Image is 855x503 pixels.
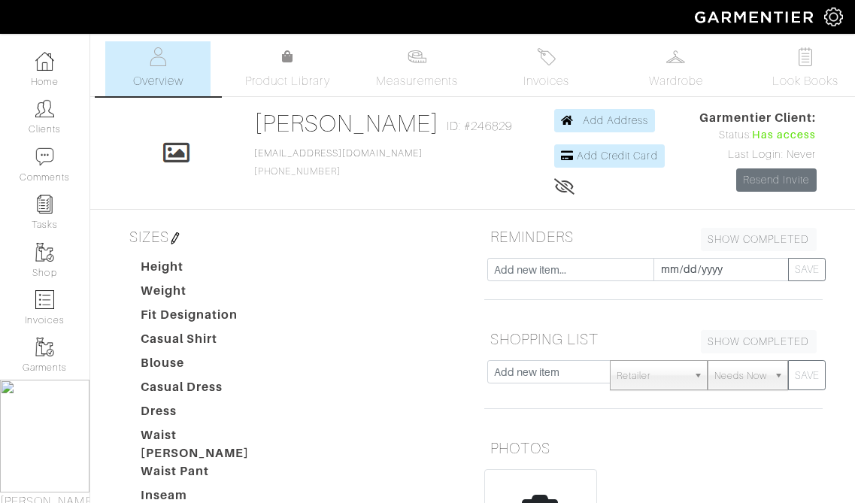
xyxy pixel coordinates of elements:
[123,222,462,252] h5: SIZES
[699,147,817,163] div: Last Login: Never
[235,48,340,90] a: Product Library
[254,110,440,137] a: [PERSON_NAME]
[35,99,54,118] img: clients-icon-6bae9207a08558b7cb47a8932f037763ab4055f8c8b6bfacd5dc20c3e0201464.png
[699,127,817,144] div: Status:
[484,222,823,252] h5: REMINDERS
[583,114,649,126] span: Add Address
[408,47,426,66] img: measurements-466bbee1fd09ba9460f595b01e5d73f9e2bff037440d3c8f018324cb6cdf7a4a.svg
[133,72,183,90] span: Overview
[364,41,470,96] a: Measurements
[701,330,817,353] a: SHOW COMPLETED
[447,117,512,135] span: ID: #246829
[736,168,817,192] a: Resend Invite
[129,354,272,378] dt: Blouse
[254,148,423,159] a: [EMAIL_ADDRESS][DOMAIN_NAME]
[554,109,656,132] a: Add Address
[129,426,272,462] dt: Waist [PERSON_NAME]
[788,360,826,390] button: SAVE
[35,52,54,71] img: dashboard-icon-dbcd8f5a0b271acd01030246c82b418ddd0df26cd7fceb0bd07c9910d44c42f6.png
[169,232,181,244] img: pen-cf24a1663064a2ec1b9c1bd2387e9de7a2fa800b781884d57f21acf72779bad2.png
[752,127,817,144] span: Has access
[35,338,54,356] img: garments-icon-b7da505a4dc4fd61783c78ac3ca0ef83fa9d6f193b1c9dc38574b1d14d53ca28.png
[617,361,687,391] span: Retailer
[487,360,611,383] input: Add new item
[523,72,569,90] span: Invoices
[35,243,54,262] img: garments-icon-b7da505a4dc4fd61783c78ac3ca0ef83fa9d6f193b1c9dc38574b1d14d53ca28.png
[105,41,211,96] a: Overview
[824,8,843,26] img: gear-icon-white-bd11855cb880d31180b6d7d6211b90ccbf57a29d726f0c71d8c61bd08dd39cc2.png
[699,109,817,127] span: Garmentier Client:
[788,258,826,281] button: SAVE
[129,462,272,486] dt: Waist Pant
[714,361,767,391] span: Needs Now
[772,72,839,90] span: Look Books
[666,47,685,66] img: wardrobe-487a4870c1b7c33e795ec22d11cfc2ed9d08956e64fb3008fe2437562e282088.svg
[796,47,814,66] img: todo-9ac3debb85659649dc8f770b8b6100bb5dab4b48dedcbae339e5042a72dfd3cc.svg
[487,258,654,281] input: Add new item...
[129,258,272,282] dt: Height
[35,147,54,166] img: comment-icon-a0a6a9ef722e966f86d9cbdc48e553b5cf19dbc54f86b18d962a5391bc8f6eb6.png
[484,433,823,463] h5: PHOTOS
[577,150,658,162] span: Add Credit Card
[129,330,272,354] dt: Casual Shirt
[494,41,599,96] a: Invoices
[254,148,423,177] span: [PHONE_NUMBER]
[537,47,556,66] img: orders-27d20c2124de7fd6de4e0e44c1d41de31381a507db9b33961299e4e07d508b8c.svg
[687,4,824,30] img: garmentier-logo-header-white-b43fb05a5012e4ada735d5af1a66efaba907eab6374d6393d1fbf88cb4ef424d.png
[554,144,665,168] a: Add Credit Card
[129,282,272,306] dt: Weight
[129,306,272,330] dt: Fit Designation
[623,41,729,96] a: Wardrobe
[35,290,54,309] img: orders-icon-0abe47150d42831381b5fb84f609e132dff9fe21cb692f30cb5eec754e2cba89.png
[149,47,168,66] img: basicinfo-40fd8af6dae0f16599ec9e87c0ef1c0a1fdea2edbe929e3d69a839185d80c458.svg
[701,228,817,251] a: SHOW COMPLETED
[129,378,272,402] dt: Casual Dress
[649,72,703,90] span: Wardrobe
[129,402,272,426] dt: Dress
[35,195,54,214] img: reminder-icon-8004d30b9f0a5d33ae49ab947aed9ed385cf756f9e5892f1edd6e32f2345188e.png
[484,324,823,354] h5: SHOPPING LIST
[245,72,330,90] span: Product Library
[376,72,458,90] span: Measurements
